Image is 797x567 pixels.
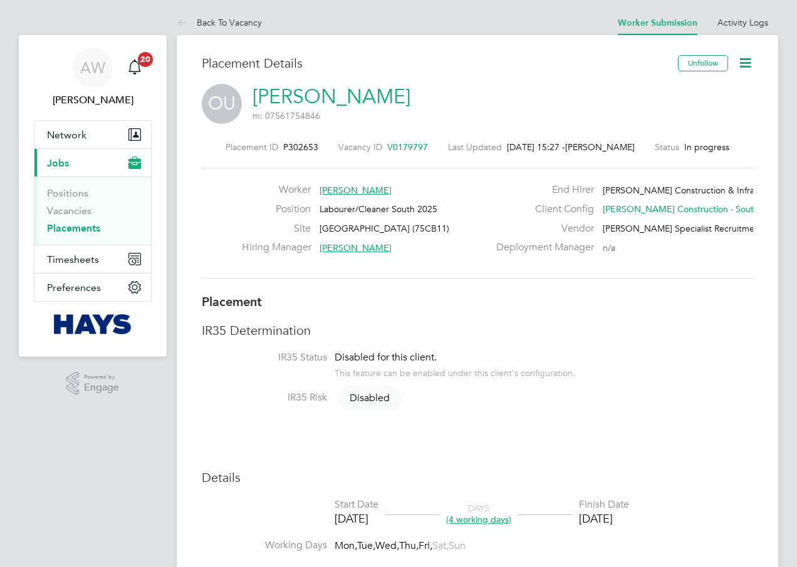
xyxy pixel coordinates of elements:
span: Preferences [47,282,101,294]
div: [DATE] [335,511,378,526]
label: IR35 Risk [202,391,327,404]
span: [PERSON_NAME] Construction & Infrast… [603,185,770,196]
b: Placement [202,294,262,309]
span: Wed, [375,539,399,552]
div: DAYS [440,503,518,525]
span: AW [80,59,105,76]
span: Jobs [47,157,69,169]
a: Powered byEngage [66,372,120,396]
label: IR35 Status [202,351,327,364]
label: End Hirer [489,183,594,197]
span: Alan Watts [34,93,152,108]
span: [PERSON_NAME] Construction - South [603,203,759,215]
label: Vendor [489,222,594,235]
a: Worker Submission [618,18,697,28]
label: Last Updated [448,141,502,153]
label: Status [655,141,679,153]
a: [PERSON_NAME] [253,84,410,109]
span: (4 working days) [446,514,511,525]
a: Vacancies [47,205,91,217]
span: n/a [603,242,615,253]
a: Go to home page [34,314,152,334]
nav: Main navigation [19,35,167,357]
span: Tue, [357,539,375,552]
a: Back To Vacancy [177,17,262,28]
div: Jobs [34,176,151,245]
span: [GEOGRAPHIC_DATA] (75CB11) [320,223,449,234]
label: Placement ID [226,141,278,153]
span: OU [202,84,242,124]
label: Deployment Manager [489,241,594,254]
span: Timesheets [47,253,99,265]
div: Start Date [335,498,378,511]
span: Sat, [432,539,449,552]
span: Disabled for this client. [335,351,437,364]
label: Position [242,203,311,216]
button: Unfollow [678,55,728,71]
h3: Placement Details [202,55,669,71]
a: AW[PERSON_NAME] [34,48,152,108]
span: [PERSON_NAME] Specialist Recruitment Limited [603,223,794,234]
h3: Details [202,469,753,486]
span: m: 07561754846 [253,110,320,121]
span: Thu, [399,539,419,552]
label: Hiring Manager [242,241,311,254]
button: Preferences [34,273,151,301]
h3: IR35 Determination [202,322,753,339]
a: 20 [122,48,147,88]
label: Worker [242,183,311,197]
span: Sun [449,539,466,552]
label: Vacancy ID [338,141,382,153]
span: Fri, [419,539,432,552]
span: Engage [84,382,119,393]
span: Disabled [337,386,402,411]
a: Positions [47,187,88,199]
img: hays-logo-retina.png [54,314,132,334]
span: [DATE] 15:27 - [507,141,565,153]
span: V0179797 [387,141,428,153]
button: Network [34,121,151,148]
label: Client Config [489,203,594,216]
label: Site [242,222,311,235]
span: Labourer/Cleaner South 2025 [320,203,437,215]
label: Working Days [202,539,327,552]
a: Activity Logs [717,17,768,28]
span: Powered by [84,372,119,382]
span: [PERSON_NAME] [565,141,635,153]
span: 20 [138,52,153,67]
div: Finish Date [579,498,629,511]
span: P302653 [283,141,318,153]
a: Placements [47,222,100,234]
div: This feature can be enabled under this client's configuration. [335,364,575,379]
span: [PERSON_NAME] [320,242,392,253]
div: [DATE] [579,511,629,526]
button: Timesheets [34,245,151,273]
span: Network [47,129,86,141]
span: In progress [684,141,729,153]
span: Mon, [335,539,357,552]
button: Jobs [34,149,151,176]
span: [PERSON_NAME] [320,185,392,196]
